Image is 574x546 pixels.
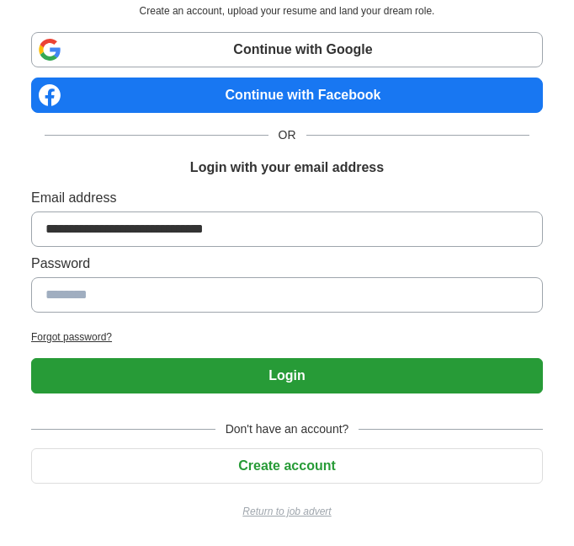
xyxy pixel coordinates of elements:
button: Login [31,358,543,393]
button: Create account [31,448,543,484]
label: Email address [31,188,543,208]
h1: Login with your email address [190,158,384,178]
a: Return to job advert [31,504,543,519]
span: Don't have an account? [215,420,359,438]
a: Forgot password? [31,329,543,345]
p: Create an account, upload your resume and land your dream role. [35,3,539,19]
a: Continue with Facebook [31,78,543,113]
a: Create account [31,458,543,473]
label: Password [31,254,543,274]
a: Continue with Google [31,32,543,67]
span: OR [268,126,306,144]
